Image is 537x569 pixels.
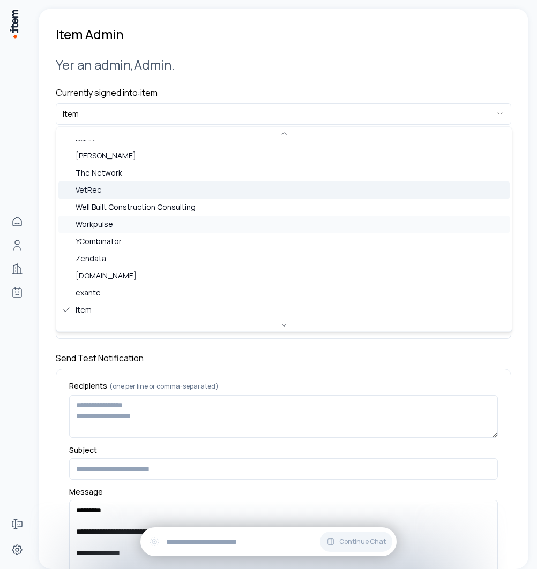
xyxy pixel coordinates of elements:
span: Zendata [76,254,106,264]
span: YCombinator [76,237,122,247]
span: item [76,305,92,316]
span: Well Built Construction Consulting [76,202,196,213]
span: exante [76,288,101,299]
span: [DOMAIN_NAME] [76,271,137,282]
span: The Network [76,168,122,179]
span: Workpulse [76,219,113,230]
span: VetRec [76,185,101,196]
span: [PERSON_NAME] [76,151,136,162]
